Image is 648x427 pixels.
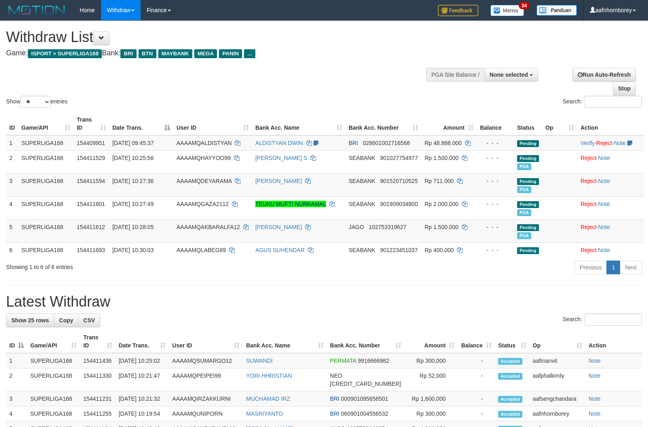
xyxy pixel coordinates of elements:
span: SEABANK [349,201,375,207]
span: BRI [330,410,339,417]
span: Copy 901520710525 to clipboard [380,178,418,184]
td: SUPERLIGA168 [18,173,74,196]
th: Amount: activate to sort column ascending [421,112,477,135]
span: Copy 028601002716568 to clipboard [363,140,410,146]
a: Reject [596,140,612,146]
td: SUPERLIGA168 [18,219,74,242]
td: [DATE] 10:25:02 [116,353,169,368]
a: Note [598,178,610,184]
span: BRI [120,49,136,58]
th: Action [577,112,644,135]
span: Rp 1.500.000 [425,155,459,161]
h4: Game: Bank: [6,49,424,57]
th: Op: activate to sort column ascending [542,112,577,135]
span: Rp 1.500.000 [425,224,459,230]
th: Date Trans.: activate to sort column descending [109,112,173,135]
span: [DATE] 10:27:49 [112,201,154,207]
input: Search: [585,96,642,108]
td: 1 [6,135,18,151]
a: Copy [54,313,78,327]
td: 154411436 [80,353,116,368]
a: Note [598,224,610,230]
a: Note [589,372,601,379]
span: [DATE] 09:45:37 [112,140,154,146]
td: SUPERLIGA168 [27,353,80,368]
a: Note [589,410,601,417]
a: [PERSON_NAME] S [255,155,307,161]
td: · [577,173,644,196]
td: · [577,219,644,242]
a: Reject [581,178,597,184]
span: Pending [517,247,539,254]
a: Previous [574,261,607,274]
a: Note [589,395,601,402]
td: · [577,196,644,219]
a: Reject [581,247,597,253]
th: Date Trans.: activate to sort column ascending [116,330,169,353]
a: Note [598,247,610,253]
span: Pending [517,155,539,162]
a: YORI HHRISTIAN [246,372,292,379]
td: AAAAMQSUMARGO12 [169,353,243,368]
th: User ID: activate to sort column ascending [173,112,252,135]
td: SUPERLIGA168 [27,368,80,391]
a: ALDISTYAN DWIN [255,140,303,146]
span: 154411601 [77,201,105,207]
span: Pending [517,178,539,185]
td: AAAAMQPEIPEI99 [169,368,243,391]
label: Search: [563,313,642,326]
th: Bank Acc. Number: activate to sort column ascending [345,112,421,135]
span: AAAAMQDEYARAMA [177,178,232,184]
span: Rp 48.888.000 [425,140,462,146]
td: - [458,391,495,406]
a: AGUS SUHENDAR [255,247,305,253]
span: None selected [490,72,528,78]
span: [DATE] 10:30:03 [112,247,154,253]
th: Game/API: activate to sort column ascending [27,330,80,353]
span: AAAAMQGAZA2112 [177,201,229,207]
img: Button%20Memo.svg [490,5,524,16]
span: Copy 102753319627 to clipboard [369,224,406,230]
select: Showentries [20,96,50,108]
a: MASRIYANTO [246,410,283,417]
a: Note [598,155,610,161]
span: [DATE] 10:28:05 [112,224,154,230]
input: Search: [585,313,642,326]
td: 2 [6,368,27,391]
div: - - - [480,139,511,147]
a: TEUKU MUFTI NURKAMAL [255,201,326,207]
span: 154411594 [77,178,105,184]
span: 34 [519,2,530,9]
span: MAYBANK [158,49,192,58]
span: 154409951 [77,140,105,146]
td: SUPERLIGA168 [18,135,74,151]
th: Status: activate to sort column ascending [495,330,529,353]
span: Pending [517,140,539,147]
a: Note [598,201,610,207]
img: MOTION_logo.png [6,4,67,16]
span: Accepted [498,411,522,418]
span: Marked by aafsoycanthlai [517,232,531,239]
td: aafnhornborey [530,406,585,421]
span: ISPORT > SUPERLIGA168 [28,49,102,58]
td: - [458,406,495,421]
td: 154411255 [80,406,116,421]
td: SUPERLIGA168 [27,406,80,421]
img: panduan.png [536,5,577,16]
span: Copy 5859459201250908 to clipboard [330,381,401,387]
span: SEABANK [349,247,375,253]
div: - - - [480,200,511,208]
td: 4 [6,196,18,219]
td: AAAAMQIRZAKKURNI [169,391,243,406]
span: SEABANK [349,178,375,184]
a: Reject [581,155,597,161]
td: 3 [6,173,18,196]
span: Copy 901909034800 to clipboard [380,201,418,207]
span: 154411612 [77,224,105,230]
th: Trans ID: activate to sort column ascending [80,330,116,353]
span: BRI [330,395,339,402]
td: Rp 1,600,000 [404,391,458,406]
td: Rp 52,000 [404,368,458,391]
th: Game/API: activate to sort column ascending [18,112,74,135]
span: [DATE] 10:27:36 [112,178,154,184]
